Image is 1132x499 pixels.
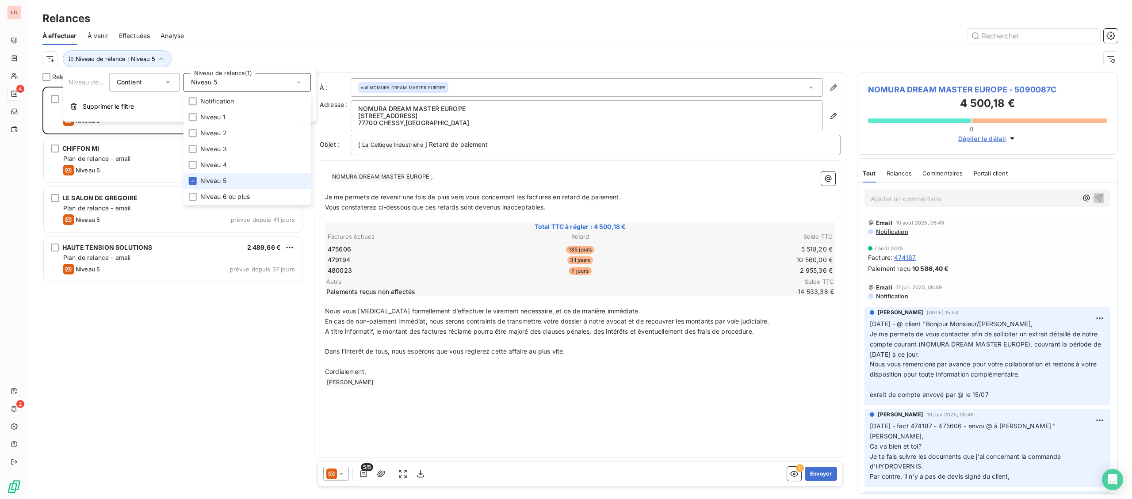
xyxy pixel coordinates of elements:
[325,193,621,201] span: Je me permets de revenir une fois de plus vers vous concernant les factures en retard de paiement.
[863,170,876,177] span: Tout
[63,204,130,212] span: Plan de relance - email
[912,264,949,273] span: 10 586,40 €
[665,232,833,241] th: Solde TTC
[876,219,892,226] span: Email
[325,203,546,211] span: Vous constaterez ci-dessous que ces retards sont devenus inacceptables.
[7,5,21,19] div: LC
[231,216,295,223] span: prévue depuis 41 jours
[569,267,591,275] span: 7 jours
[63,97,316,116] button: Supprimer le filtre
[874,246,903,251] span: 7 août 2025
[63,254,130,261] span: Plan de relance - email
[870,422,1056,440] span: [DATE] - fact 474187 - 475606 - envoi @ à [PERSON_NAME] "[PERSON_NAME],
[328,255,350,264] span: 479194
[665,255,833,265] td: 10 560,00 €
[896,220,945,225] span: 10 août 2025, 08:49
[83,102,134,111] span: Supprimer le filtre
[320,83,351,92] label: À :
[69,78,122,86] span: Niveau de relance
[76,55,155,62] span: Niveau de relance : Niveau 5
[16,85,24,93] span: 4
[876,284,892,291] span: Email
[781,278,834,285] span: Solde TTC
[200,145,227,153] span: Niveau 3
[62,145,99,152] span: CHIFFON MI
[361,463,373,471] span: 5/5
[62,95,170,103] span: NOMURA DREAM MASTER EUROPE
[868,84,1107,95] span: NOMURA DREAM MASTER EUROPE - 5090087C
[875,228,908,235] span: Notification
[496,232,664,241] th: Retard
[781,287,834,296] span: -14 533,38 €
[927,412,974,417] span: 19 juin 2025, 08:49
[191,78,217,87] span: Niveau 5
[878,309,923,316] span: [PERSON_NAME]
[200,97,234,106] span: Notification
[665,266,833,275] td: 2 955,36 €
[119,31,150,40] span: Effectuées
[62,194,138,202] span: LE SALON DE GREGOIRE
[76,266,100,273] span: Niveau 5
[870,472,1010,480] span: Par contre, il n'y a pas de devis signé du client,
[42,87,303,499] div: grid
[42,11,90,27] h3: Relances
[200,160,227,169] span: Niveau 4
[325,307,640,315] span: Nous vous [MEDICAL_DATA] formellement d’effectuer le virement nécessaire, et ce de manière immédi...
[88,31,108,40] span: À venir
[870,391,989,398] span: exrait de compte envoyé par @ le 15/07
[870,442,922,450] span: Ca va bien et toi?
[76,216,100,223] span: Niveau 5
[358,112,815,119] p: [STREET_ADDRESS]
[63,155,130,162] span: Plan de relance - email
[326,222,834,231] span: Total TTC à régler : 4 500,18 €
[327,232,495,241] th: Factures échues
[200,192,250,201] span: Niveau 6 ou plus
[896,285,942,290] span: 17 juil. 2025, 08:49
[974,170,1008,177] span: Portail client
[870,320,1033,328] span: [DATE] - @ client "Bonjour Monsieur/[PERSON_NAME],
[247,244,281,251] span: 2 489,66 €
[63,50,172,67] button: Niveau de relance : Niveau 5
[331,172,431,182] span: NOMURA DREAM MASTER EUROPE
[870,330,1103,358] span: Je me permets de vous contacter afin de solliciter un extrait détaillé de notre compte courant (N...
[805,467,837,481] button: Envoyer
[16,400,24,408] span: 2
[894,253,916,262] span: 474187
[970,126,973,133] span: 0
[431,172,433,180] span: ,
[566,246,594,254] span: 135 jours
[875,293,908,300] span: Notification
[7,87,21,101] a: 4
[320,101,348,108] span: Adresse :
[62,244,152,251] span: HAUTE TENSION SOLUTIONS
[325,377,375,388] span: [PERSON_NAME]
[1102,469,1123,490] div: Open Intercom Messenger
[665,244,833,254] td: 5 518,20 €
[887,170,912,177] span: Relances
[230,266,295,273] span: prévue depuis 37 jours
[425,141,488,148] span: ] Retard de paiement
[52,72,79,81] span: Relances
[200,113,226,122] span: Niveau 1
[358,141,360,148] span: [
[956,133,1020,144] button: Déplier le détail
[325,347,565,355] span: Dans l’intérêt de tous, nous espérons que vous règlerez cette affaire au plus vite.
[358,105,815,112] p: NOMURA DREAM MASTER EUROPE
[358,119,815,126] p: 77700 CHESSY , [GEOGRAPHIC_DATA]
[325,317,769,325] span: En cas de non-paiement immédiat, nous serons contraints de transmettre votre dossier à notre avoc...
[161,31,184,40] span: Analyse
[868,264,910,273] span: Paiement reçu
[361,140,424,150] span: La Celtique Industrielle
[868,95,1107,113] h3: 4 500,18 €
[878,411,923,419] span: [PERSON_NAME]
[325,328,754,335] span: A titre informatif, le montant des factures réclamé pourra être majoré des clauses pénales, des i...
[200,176,226,185] span: Niveau 5
[361,84,446,91] span: null NOMURA DREAM MASTER EUROPE
[117,78,142,86] span: Contient
[870,453,1063,470] span: Je te fais suivre les documents que j'ai concernant la commande d'HYDROVERNIS.
[320,141,340,148] span: Objet :
[200,129,227,137] span: Niveau 2
[42,31,77,40] span: À effectuer
[567,256,593,264] span: 31 jours
[922,170,963,177] span: Commentaires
